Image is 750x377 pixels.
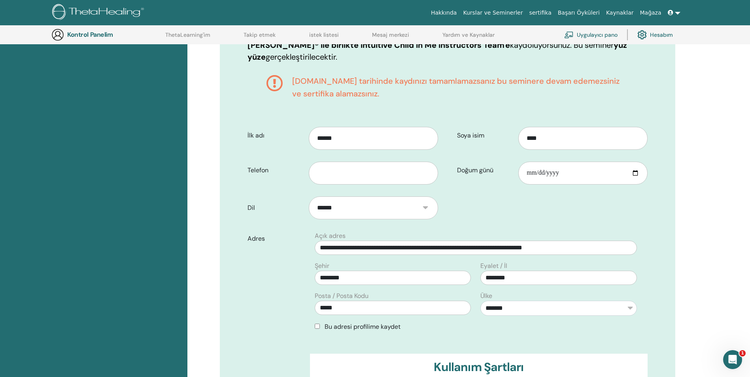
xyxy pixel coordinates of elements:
[603,6,637,20] a: Kaynaklar
[451,128,519,143] label: Soya isim
[242,128,309,143] label: İlk adı
[442,32,495,44] a: Yardım ve Kaynaklar
[650,31,673,38] font: Hesabım
[480,291,492,301] label: Ülke
[723,350,742,369] iframe: Intercom live chat
[165,32,210,44] a: ThetaLearning'im
[51,28,64,41] img: generic-user-icon.jpg
[242,200,309,215] label: Dil
[309,32,339,44] a: istek listesi
[67,31,146,38] h3: Kontrol Panelim
[247,40,627,62] b: yüz yüze
[316,360,641,374] h3: Kullanım Şartları
[315,291,368,301] label: Posta / Posta Kodu
[564,31,574,38] img: chalkboard-teacher.svg
[244,32,276,44] a: Takip etmek
[637,6,664,20] a: Mağaza
[372,32,409,44] a: Mesaj merkezi
[242,163,309,178] label: Telefon
[564,26,618,43] a: Uygulayıcı pano
[451,163,519,178] label: Doğum günü
[315,231,346,241] label: Açık adres
[247,28,580,50] b: ThetaHealing'in Kurucusu [PERSON_NAME]® ile birlikte Intuitive Child In Me Instructors Team'e
[577,31,618,38] font: Uygulayıcı pano
[637,28,647,41] img: cog.svg
[52,4,147,22] img: logo.png
[637,26,673,43] a: Hesabım
[242,231,310,246] label: Adres
[739,350,746,356] span: 1
[292,75,629,100] h4: [DOMAIN_NAME] tarihinde kaydınızı tamamlamazsanız bu seminere devam edemezsiniz ve sertifika alam...
[526,6,554,20] a: sertifika
[315,261,329,271] label: Şehir
[460,6,526,20] a: Kurslar ve Seminerler
[325,322,401,331] span: Bu adresi profilime kaydet
[480,261,507,271] label: Eyalet / İl
[428,6,460,20] a: Hakkında
[555,6,603,20] a: Başarı Öyküleri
